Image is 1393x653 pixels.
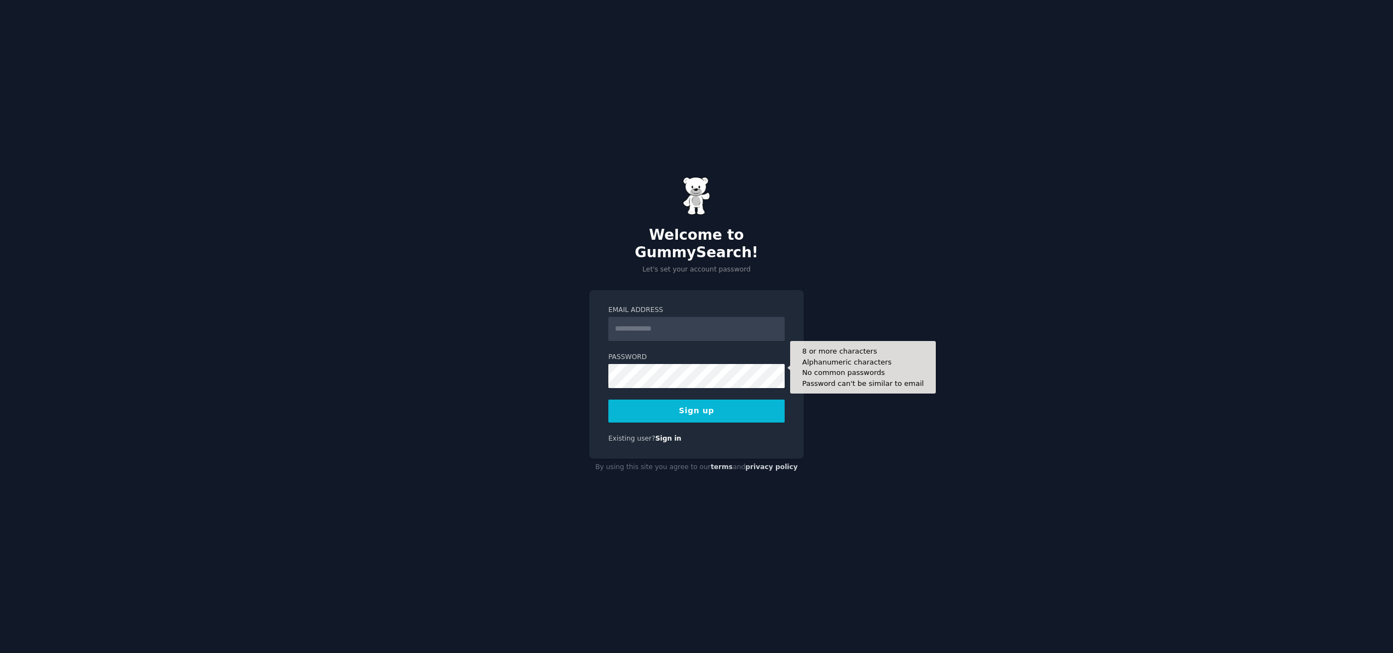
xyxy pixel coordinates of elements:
span: Existing user? [608,435,655,442]
label: Password [608,352,785,362]
a: Sign in [655,435,682,442]
a: terms [711,463,733,471]
label: Email Address [608,305,785,315]
p: Let's set your account password [589,265,804,275]
h2: Welcome to GummySearch! [589,227,804,261]
div: By using this site you agree to our and [589,459,804,476]
img: Gummy Bear [683,177,710,215]
a: privacy policy [745,463,798,471]
button: Sign up [608,400,785,423]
